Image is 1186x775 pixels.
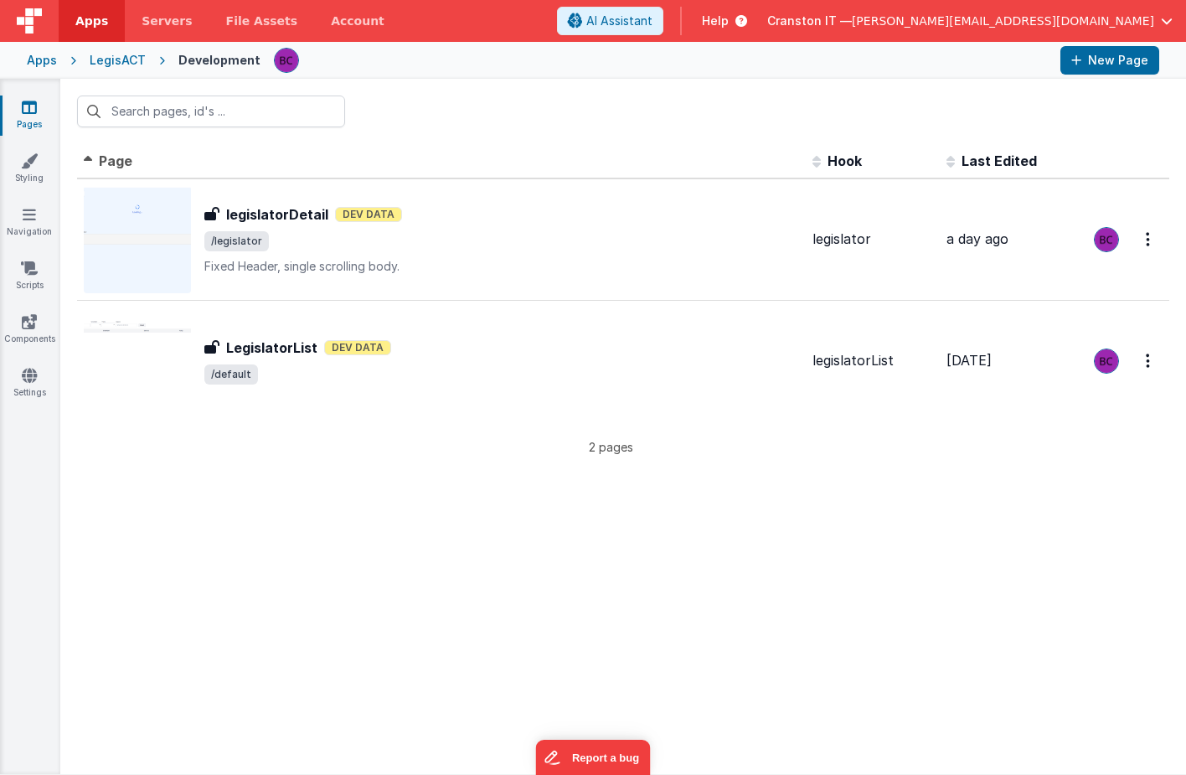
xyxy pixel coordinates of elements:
p: Fixed Header, single scrolling body. [204,258,799,275]
span: Cranston IT — [767,13,852,29]
span: Help [702,13,729,29]
span: Servers [142,13,192,29]
button: AI Assistant [557,7,663,35]
button: Options [1136,344,1163,378]
p: 2 pages [77,438,1144,456]
div: Development [178,52,260,69]
div: legislatorList [812,351,933,370]
img: e8a56f6b4060e0b1f1175c8bf6908af3 [275,49,298,72]
span: Page [99,152,132,169]
span: /legislator [204,231,269,251]
span: a day ago [946,230,1008,247]
span: Apps [75,13,108,29]
h3: legislatorDetail [226,204,328,225]
span: [DATE] [946,352,992,369]
span: File Assets [226,13,298,29]
span: [PERSON_NAME][EMAIL_ADDRESS][DOMAIN_NAME] [852,13,1154,29]
span: Hook [828,152,862,169]
span: Dev Data [324,340,391,355]
input: Search pages, id's ... [77,96,345,127]
button: Options [1136,222,1163,256]
div: LegisACT [90,52,146,69]
div: Apps [27,52,57,69]
span: Dev Data [335,207,402,222]
h3: LegislatorList [226,338,317,358]
img: e8a56f6b4060e0b1f1175c8bf6908af3 [1095,228,1118,251]
button: Cranston IT — [PERSON_NAME][EMAIL_ADDRESS][DOMAIN_NAME] [767,13,1173,29]
img: e8a56f6b4060e0b1f1175c8bf6908af3 [1095,349,1118,373]
span: Last Edited [962,152,1037,169]
iframe: Marker.io feedback button [536,740,651,775]
span: AI Assistant [586,13,652,29]
div: legislator [812,230,933,249]
span: /default [204,364,258,385]
button: New Page [1060,46,1159,75]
